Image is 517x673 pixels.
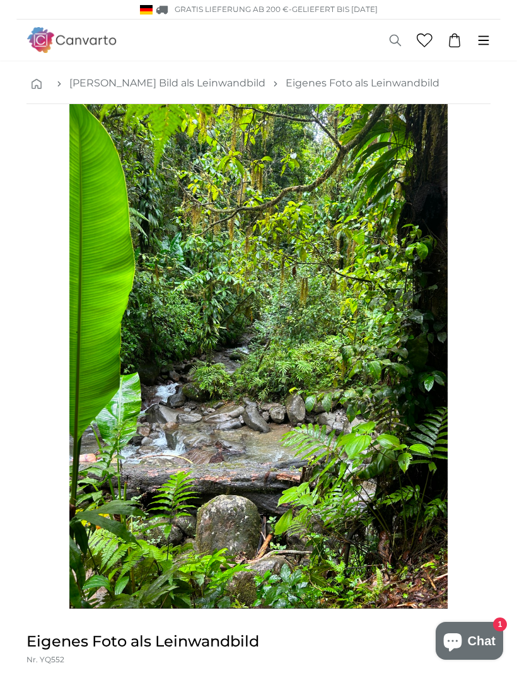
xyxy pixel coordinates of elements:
nav: breadcrumbs [26,63,491,104]
a: Eigenes Foto als Leinwandbild [286,76,439,91]
div: 1 of 1 [26,104,491,609]
span: GRATIS Lieferung ab 200 € [175,4,289,14]
h1: Eigenes Foto als Leinwandbild [26,631,491,652]
img: Canvarto [26,27,117,53]
img: personalised-canvas-print [69,104,448,609]
span: Nr. YQ552 [26,655,64,664]
inbox-online-store-chat: Onlineshop-Chat von Shopify [432,622,507,663]
span: Geliefert bis [DATE] [292,4,378,14]
img: Deutschland [140,5,153,15]
span: - [289,4,378,14]
a: [PERSON_NAME] Bild als Leinwandbild [69,76,265,91]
